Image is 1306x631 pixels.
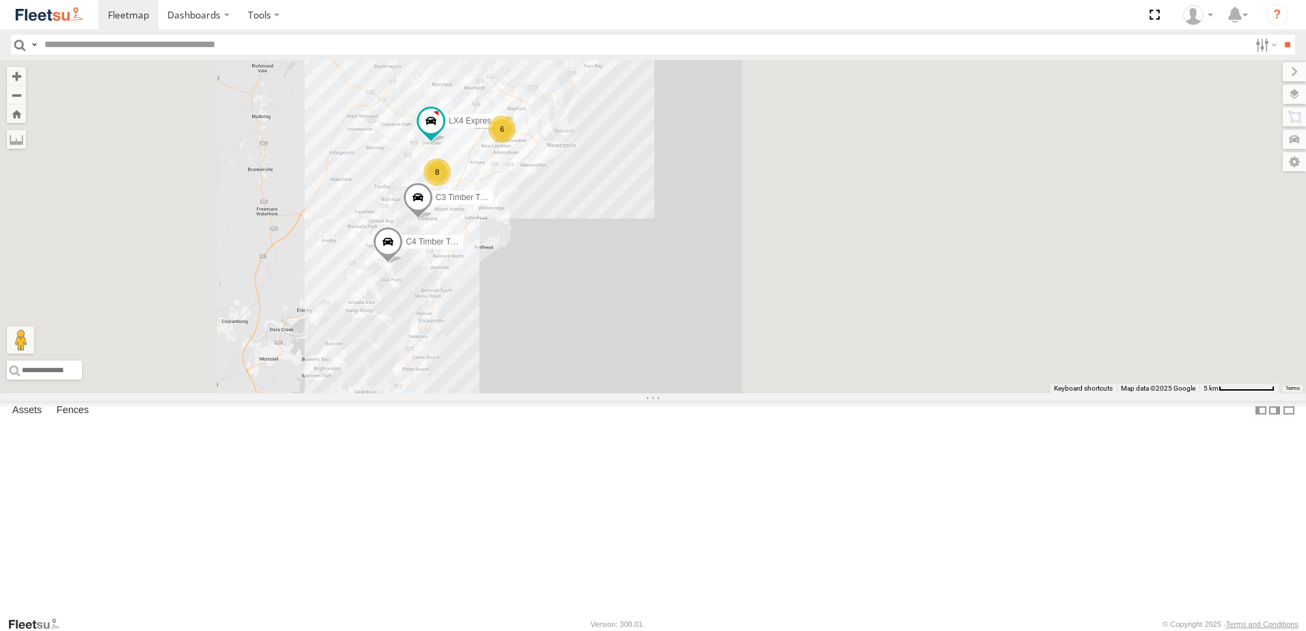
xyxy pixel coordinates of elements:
label: Map Settings [1283,152,1306,171]
span: C3 Timber Truck [436,193,496,202]
button: Keyboard shortcuts [1054,384,1113,393]
div: Version: 308.01 [591,620,643,628]
div: 8 [423,158,451,186]
span: LX4 Express Ute [449,117,510,126]
button: Zoom out [7,85,26,104]
i: ? [1266,4,1288,26]
label: Hide Summary Table [1282,401,1296,421]
div: © Copyright 2025 - [1163,620,1298,628]
button: Map Scale: 5 km per 78 pixels [1199,384,1279,393]
button: Zoom in [7,67,26,85]
span: 5 km [1204,384,1219,392]
label: Dock Summary Table to the Left [1254,401,1268,421]
span: Map data ©2025 Google [1121,384,1195,392]
img: fleetsu-logo-horizontal.svg [14,5,85,24]
label: Search Query [29,35,40,55]
label: Fences [50,401,96,420]
label: Assets [5,401,48,420]
span: C4 Timber Truck [406,237,466,247]
button: Drag Pegman onto the map to open Street View [7,326,34,354]
a: Visit our Website [8,617,70,631]
label: Dock Summary Table to the Right [1268,401,1281,421]
div: James Cullen [1178,5,1218,25]
label: Measure [7,130,26,149]
label: Search Filter Options [1250,35,1279,55]
a: Terms and Conditions [1226,620,1298,628]
a: Terms (opens in new tab) [1286,386,1300,391]
div: 6 [488,115,516,143]
button: Zoom Home [7,104,26,123]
